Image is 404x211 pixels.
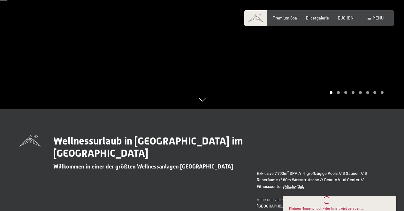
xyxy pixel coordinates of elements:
[373,15,384,20] span: Menü
[338,15,354,20] a: BUCHEN
[337,91,340,94] div: Carousel Page 2
[330,91,333,94] div: Carousel Page 1 (Current Slide)
[366,91,369,94] div: Carousel Page 6
[373,91,376,94] div: Carousel Page 7
[328,91,384,94] div: Carousel Pagination
[283,185,305,189] span: Schnellanfrage
[359,91,362,94] div: Carousel Page 5
[53,163,233,170] span: Willkommen in einer der größten Wellnessanlagen [GEOGRAPHIC_DATA]
[53,135,243,159] span: Wellnessurlaub in [GEOGRAPHIC_DATA] im [GEOGRAPHIC_DATA]
[381,91,384,94] div: Carousel Page 8
[257,171,367,189] strong: Exklusive 7.700m² SPA // 6 großzügige Pools // 8 Saunen // 8 Ruheräume // 60m Wasserrutsche // Be...
[306,15,329,20] a: Bildergalerie
[352,91,354,94] div: Carousel Page 4
[344,91,347,94] div: Carousel Page 3
[289,206,364,211] div: Kleinen Moment noch – der Inhalt wird geladen …
[273,15,297,20] a: Premium Spa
